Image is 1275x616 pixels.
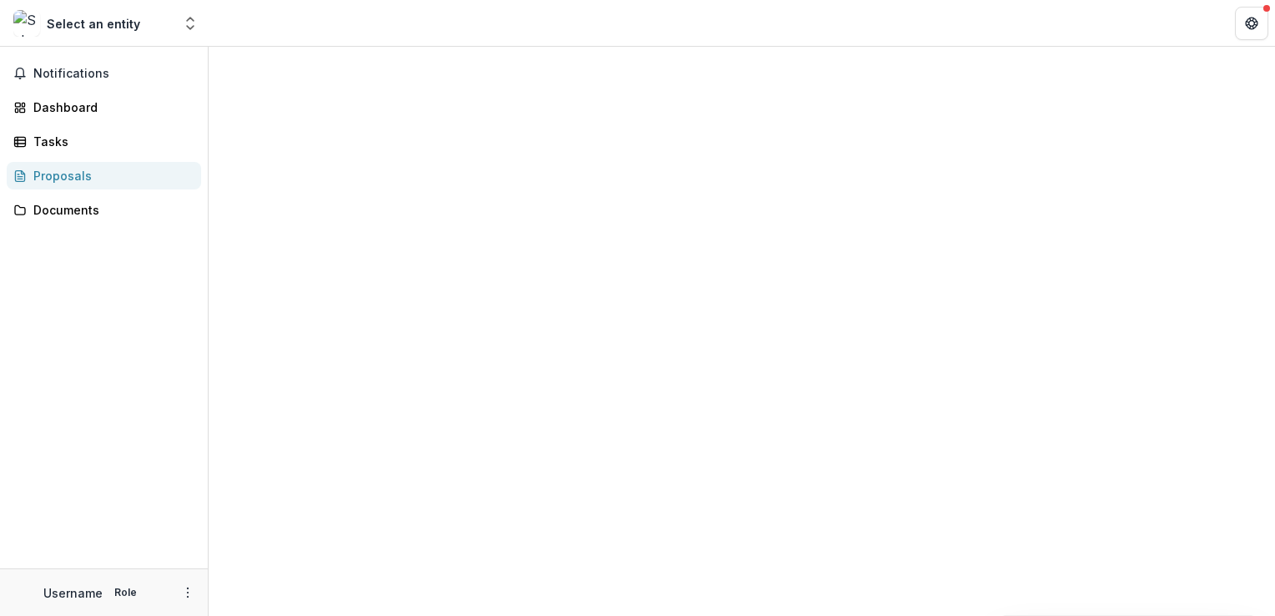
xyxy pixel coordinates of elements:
button: Get Help [1235,7,1268,40]
a: Dashboard [7,93,201,121]
a: Proposals [7,162,201,189]
p: Role [109,585,142,600]
div: Tasks [33,133,188,150]
p: Username [43,584,103,602]
span: Notifications [33,67,194,81]
a: Tasks [7,128,201,155]
div: Proposals [33,167,188,184]
div: Dashboard [33,98,188,116]
button: Open entity switcher [179,7,202,40]
button: Notifications [7,60,201,87]
div: Select an entity [47,15,140,33]
a: Documents [7,196,201,224]
img: Select an entity [13,10,40,37]
div: Documents [33,201,188,219]
button: More [178,583,198,603]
